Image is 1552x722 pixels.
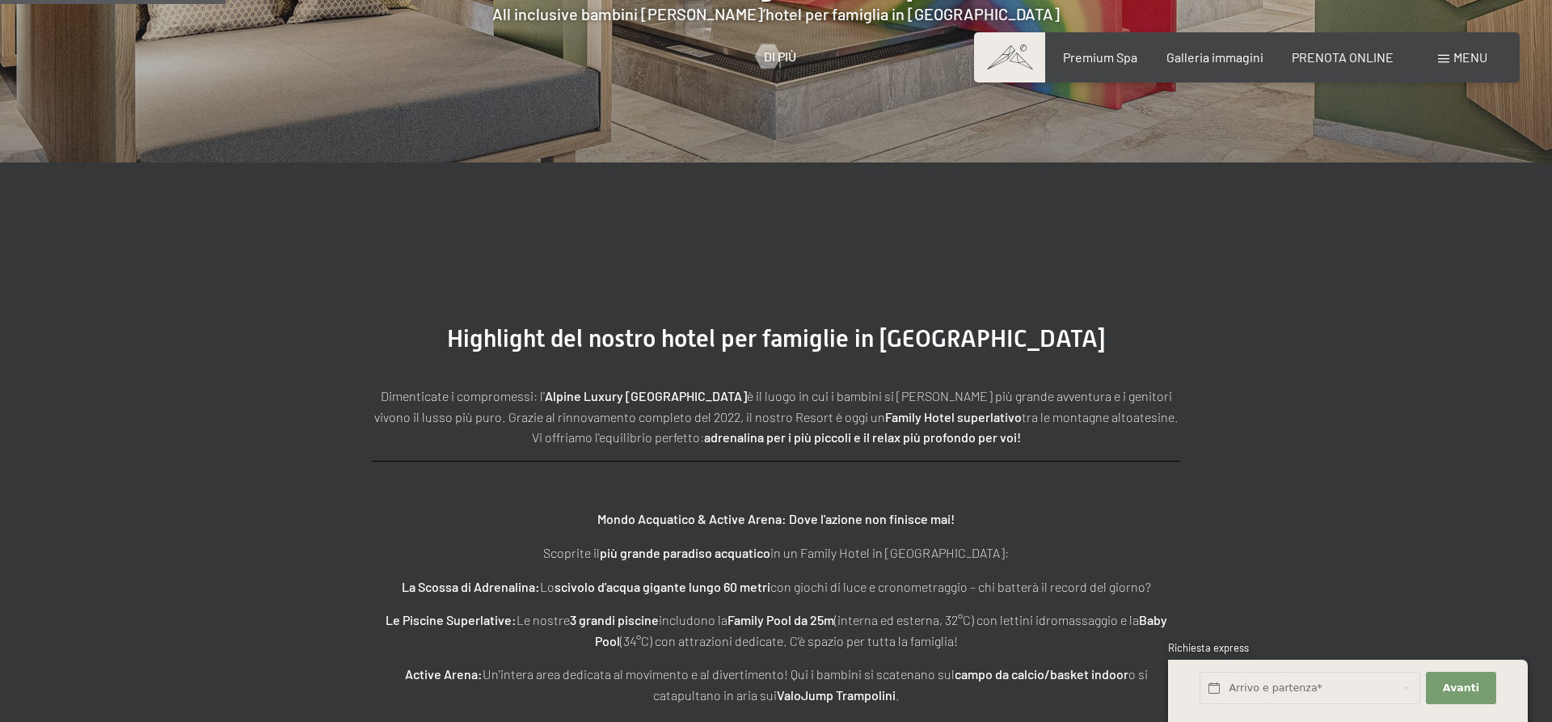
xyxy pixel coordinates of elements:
[597,511,955,526] strong: Mondo Acquatico & Active Arena: Dove l'azione non finisce mai!
[372,610,1180,651] p: Le nostre includono la (interna ed esterna, 32°C) con lettini idromassaggio e la (34°C) con attra...
[764,48,796,65] span: Di più
[372,386,1180,448] p: Dimenticate i compromessi: l' è il luogo in cui i bambini si [PERSON_NAME] più grande avventura e...
[555,579,770,594] strong: scivolo d'acqua gigante lungo 60 metri
[1443,681,1479,695] span: Avanti
[595,612,1167,648] strong: Baby Pool
[704,429,1021,445] strong: adrenalina per i più piccoli e il relax più profondo per voi!
[570,612,659,627] strong: 3 grandi piscine
[405,666,483,682] strong: Active Arena:
[1292,49,1394,65] a: PRENOTA ONLINE
[955,666,1128,682] strong: campo da calcio/basket indoor
[727,612,834,627] strong: Family Pool da 25m
[372,664,1180,705] p: Un'intera area dedicata al movimento e al divertimento! Qui i bambini si scatenano sul o si catap...
[777,687,896,703] strong: ValoJump Trampolini
[372,576,1180,597] p: Lo con giochi di luce e cronometraggio – chi batterà il record del giorno?
[1166,49,1263,65] a: Galleria immagini
[402,579,540,594] strong: La Scossa di Adrenalina:
[1453,49,1487,65] span: Menu
[386,612,517,627] strong: Le Piscine Superlative:
[600,545,770,560] strong: più grande paradiso acquatico
[447,324,1106,353] span: Highlight del nostro hotel per famiglie in [GEOGRAPHIC_DATA]
[372,543,1180,564] p: Scoprite il in un Family Hotel in [GEOGRAPHIC_DATA]:
[1063,49,1137,65] a: Premium Spa
[1426,672,1495,705] button: Avanti
[1168,641,1249,654] span: Richiesta express
[885,409,1022,424] strong: Family Hotel superlativo
[545,388,747,403] strong: Alpine Luxury [GEOGRAPHIC_DATA]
